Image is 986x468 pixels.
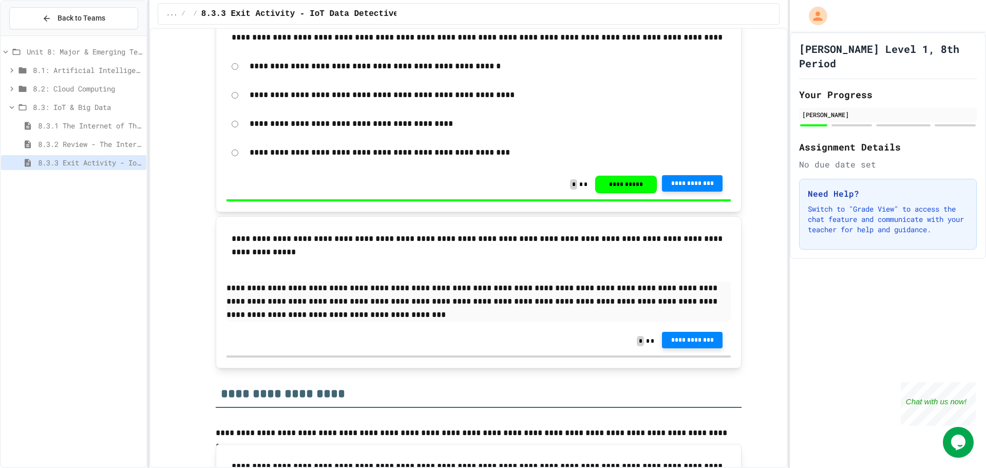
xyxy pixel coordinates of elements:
[181,10,185,18] span: /
[943,427,976,458] iframe: chat widget
[27,46,142,57] span: Unit 8: Major & Emerging Technologies
[9,7,138,29] button: Back to Teams
[38,120,142,131] span: 8.3.1 The Internet of Things and Big Data: Our Connected Digital World
[58,13,105,24] span: Back to Teams
[808,188,968,200] h3: Need Help?
[38,139,142,149] span: 8.3.2 Review - The Internet of Things and Big Data
[38,157,142,168] span: 8.3.3 Exit Activity - IoT Data Detective Challenge
[802,110,974,119] div: [PERSON_NAME]
[799,158,977,171] div: No due date set
[799,42,977,70] h1: [PERSON_NAME] Level 1, 8th Period
[901,382,976,426] iframe: chat widget
[33,102,142,113] span: 8.3: IoT & Big Data
[33,83,142,94] span: 8.2: Cloud Computing
[799,87,977,102] h2: Your Progress
[808,204,968,235] p: Switch to "Grade View" to access the chat feature and communicate with your teacher for help and ...
[798,4,830,28] div: My Account
[166,10,178,18] span: ...
[799,140,977,154] h2: Assignment Details
[201,8,448,20] span: 8.3.3 Exit Activity - IoT Data Detective Challenge
[194,10,197,18] span: /
[33,65,142,76] span: 8.1: Artificial Intelligence Basics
